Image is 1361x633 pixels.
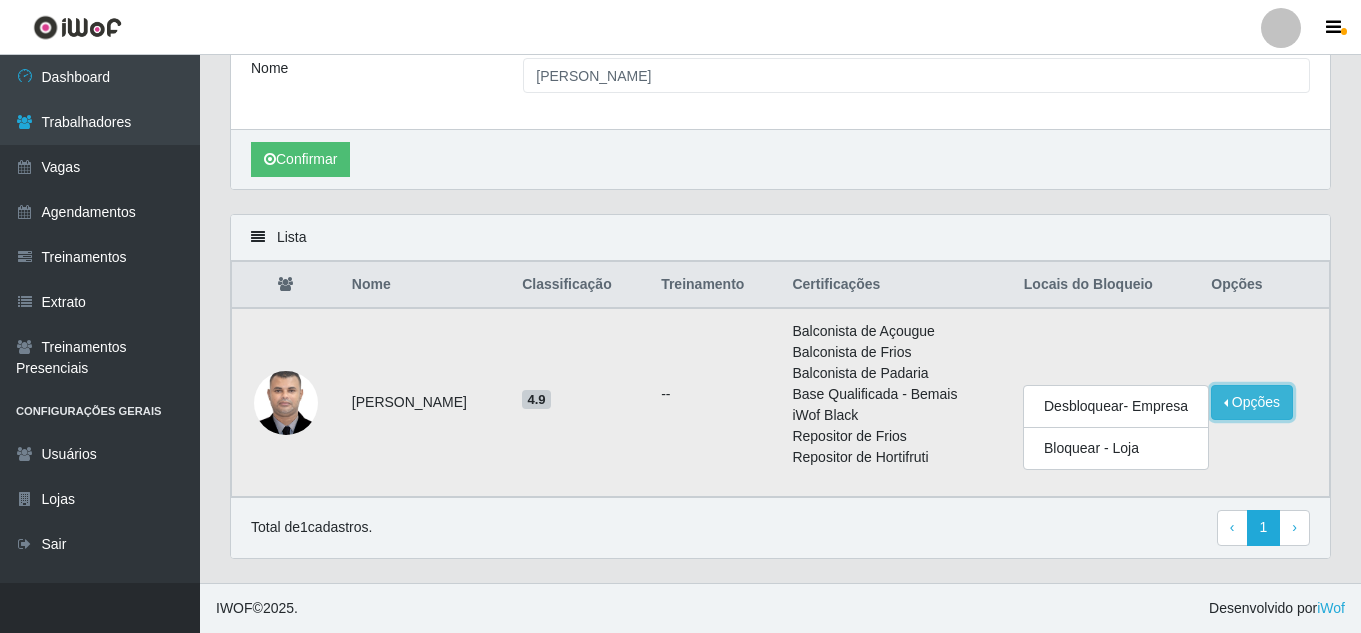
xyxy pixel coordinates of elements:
th: Locais do Bloqueio [1012,262,1199,309]
div: Lista [231,215,1330,261]
li: Balconista de Padaria [792,363,999,384]
a: iWof [1317,600,1345,616]
span: Desenvolvido por [1209,598,1345,619]
nav: pagination [1217,510,1310,546]
a: Previous [1217,510,1248,546]
span: IWOF [216,600,253,616]
input: Digite o Nome... [523,58,1310,93]
button: Desbloquear - Empresa [1024,386,1208,428]
button: Confirmar [251,142,350,177]
span: 4.9 [522,390,551,410]
th: Treinamento [649,262,780,309]
th: Opções [1199,262,1329,309]
label: Nome [251,58,288,79]
th: Certificações [780,262,1011,309]
li: Balconista de Frios [792,342,999,363]
img: CoreUI Logo [33,15,122,40]
li: Base Qualificada - Bemais [792,384,999,405]
span: › [1292,519,1297,535]
button: Bloquear - Loja [1024,428,1208,469]
th: Nome [340,262,510,309]
li: Balconista de Açougue [792,321,999,342]
a: 1 [1247,510,1281,546]
ul: -- [661,384,768,405]
p: Total de 1 cadastros. [251,517,372,538]
li: Empresa [1024,384,1187,405]
li: Repositor de Frios [792,426,999,447]
td: [PERSON_NAME] [340,308,510,497]
img: 1700181176076.jpeg [254,360,318,445]
button: Opções [1211,385,1293,420]
span: © 2025 . [216,598,298,619]
span: ‹ [1230,519,1235,535]
li: iWof Black [792,405,999,426]
a: Next [1279,510,1310,546]
li: Repositor de Hortifruti [792,447,999,468]
th: Classificação [510,262,649,309]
